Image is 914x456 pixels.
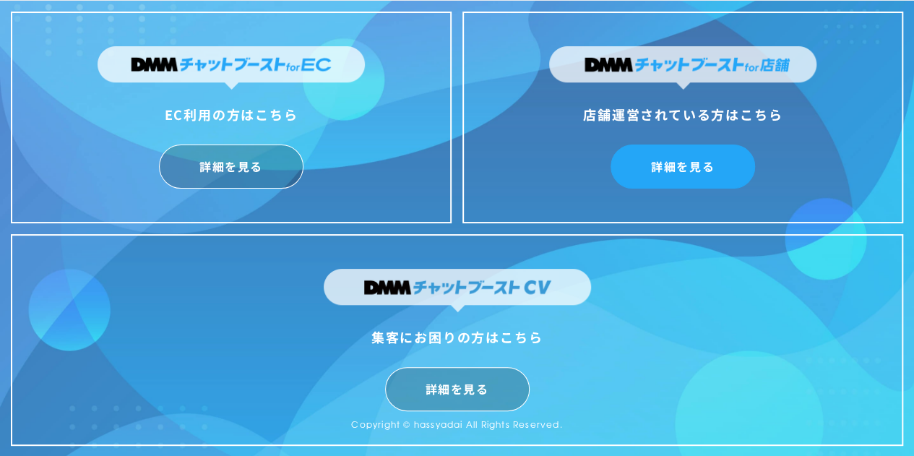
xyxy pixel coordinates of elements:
[549,103,816,126] div: 店舗運営されている方はこちら
[159,145,303,189] a: 詳細を見る
[351,418,562,431] small: Copyright © hassyadai All Rights Reserved.
[98,103,365,126] div: EC利用の方はこちら
[324,325,591,348] div: 集客にお困りの方はこちら
[549,46,816,90] img: DMMチャットブーストfor店舗
[385,367,530,411] a: 詳細を見る
[324,269,591,312] img: DMMチャットブーストCV
[98,46,365,90] img: DMMチャットブーストforEC
[611,145,755,189] a: 詳細を見る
